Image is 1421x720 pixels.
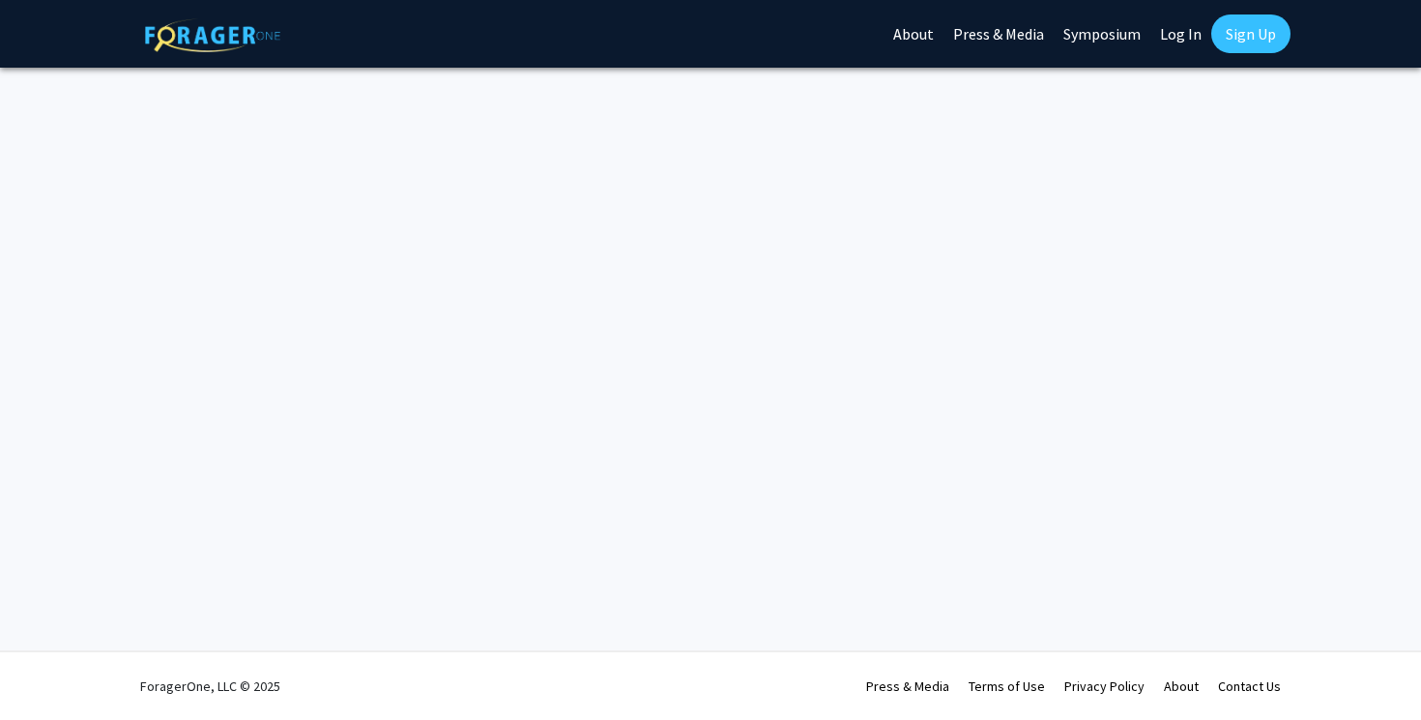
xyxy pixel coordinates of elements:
a: Terms of Use [969,677,1045,695]
a: Privacy Policy [1064,677,1145,695]
img: ForagerOne Logo [145,18,280,52]
a: About [1164,677,1199,695]
a: Sign Up [1211,14,1290,53]
a: Press & Media [866,677,949,695]
div: ForagerOne, LLC © 2025 [140,652,280,720]
a: Contact Us [1218,677,1281,695]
